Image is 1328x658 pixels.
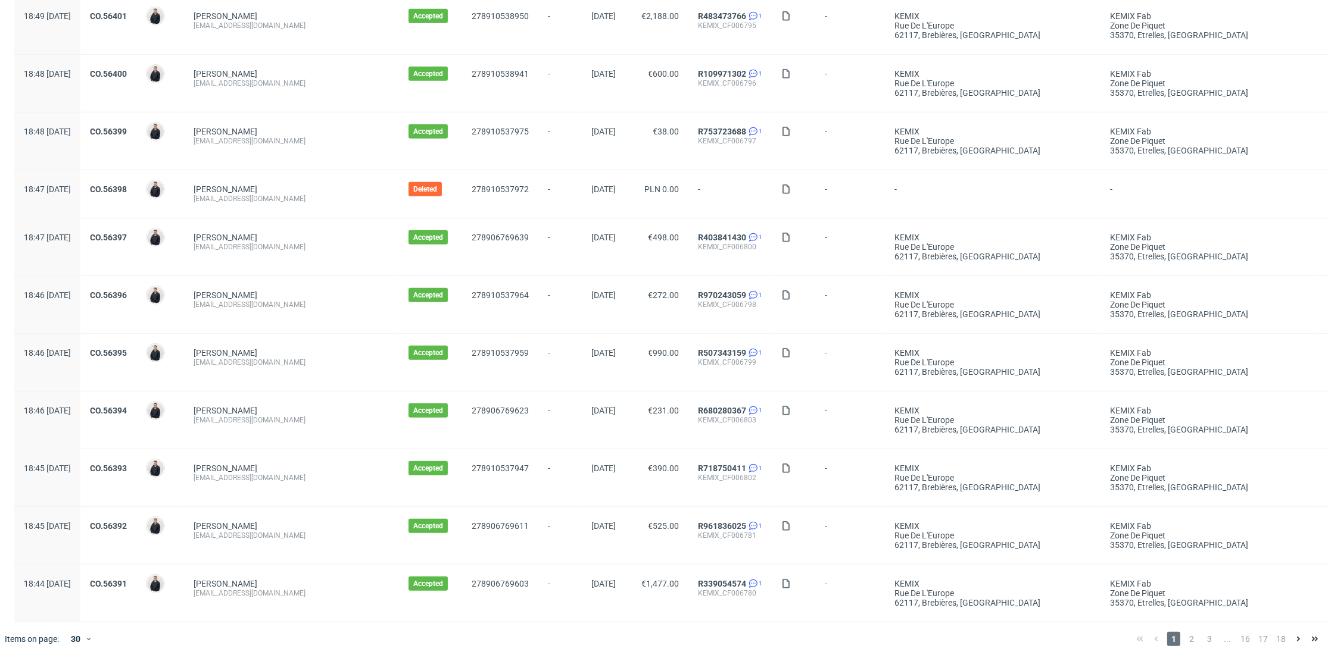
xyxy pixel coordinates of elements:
img: Adrian Margula [147,402,164,419]
div: KEMIX_CF006802 [698,473,762,482]
div: zone de piquet [1110,473,1307,482]
span: - [548,184,572,203]
div: 62117, Brebières , [GEOGRAPHIC_DATA] [894,482,1091,492]
div: 62117, Brebières , [GEOGRAPHIC_DATA] [894,309,1091,319]
div: zone de piquet [1110,79,1307,88]
a: CO.56398 [90,184,127,194]
a: R483473766 [698,11,746,21]
span: [DATE] [591,406,616,415]
span: [DATE] [591,69,616,79]
img: Adrian Margula [147,229,164,246]
a: 278906769611 [472,521,529,531]
div: zone de piquet [1110,300,1307,309]
div: 35370, Etrelles , [GEOGRAPHIC_DATA] [1110,540,1307,550]
span: - [825,69,875,98]
img: Adrian Margula [147,460,164,477]
span: 16 [1239,632,1252,646]
img: Adrian Margula [147,65,164,82]
div: 62117, Brebières , [GEOGRAPHIC_DATA] [894,146,1091,155]
img: Adrian Margula [147,8,164,24]
span: 1 [759,11,762,21]
div: KEMIX_CF006781 [698,531,762,540]
span: [DATE] [591,11,616,21]
div: Rue de l'Europe [894,21,1091,30]
span: Accepted [413,69,443,79]
span: 18:46 [DATE] [24,406,71,415]
div: KEMIX_CF006780 [698,588,762,598]
div: zone de piquet [1110,415,1307,425]
span: - [825,290,875,319]
span: 1 [759,233,762,242]
span: €38.00 [653,127,679,136]
span: - [1110,184,1307,203]
div: Rue de l'Europe [894,358,1091,367]
span: - [825,184,875,203]
span: 18:45 [DATE] [24,463,71,473]
div: Rue de l'Europe [894,242,1091,252]
a: R507343159 [698,348,746,358]
span: - [894,184,1091,203]
div: KEMIX_CF006795 [698,21,762,30]
a: 278910538950 [472,11,529,21]
a: [PERSON_NAME] [194,290,257,300]
span: 18:47 [DATE] [24,184,71,194]
span: - [548,127,572,155]
div: KEMIX_CF006803 [698,415,762,425]
div: 62117, Brebières , [GEOGRAPHIC_DATA] [894,598,1091,607]
div: KEMIX [894,348,1091,358]
span: - [548,290,572,319]
div: KEMIX [894,127,1091,136]
span: 3 [1203,632,1216,646]
a: 278910537972 [472,184,529,194]
a: 278910537947 [472,463,529,473]
a: 278906769639 [472,233,529,242]
div: 62117, Brebières , [GEOGRAPHIC_DATA] [894,367,1091,377]
div: 35370, Etrelles , [GEOGRAPHIC_DATA] [1110,309,1307,319]
a: CO.56397 [90,233,127,242]
a: 1 [746,11,762,21]
span: 1 [759,127,762,136]
span: €525.00 [648,521,679,531]
span: €990.00 [648,348,679,358]
div: KEMIX Fab [1110,348,1307,358]
span: 1 [759,290,762,300]
a: 278910537975 [472,127,529,136]
span: Accepted [413,406,443,415]
span: €231.00 [648,406,679,415]
a: R970243059 [698,290,746,300]
a: CO.56393 [90,463,127,473]
div: Rue de l'Europe [894,588,1091,598]
div: KEMIX Fab [1110,521,1307,531]
a: R403841430 [698,233,746,242]
a: 1 [746,521,762,531]
a: 278906769623 [472,406,529,415]
a: [PERSON_NAME] [194,579,257,588]
div: zone de piquet [1110,531,1307,540]
span: - [825,463,875,492]
span: [DATE] [591,127,616,136]
span: [DATE] [591,233,616,242]
div: KEMIX [894,406,1091,415]
div: Rue de l'Europe [894,79,1091,88]
div: KEMIX_CF006798 [698,300,762,309]
span: Accepted [413,290,443,300]
a: R339054574 [698,579,746,588]
a: R680280367 [698,406,746,415]
a: [PERSON_NAME] [194,233,257,242]
span: - [548,463,572,492]
span: 18:47 [DATE] [24,233,71,242]
span: 18:48 [DATE] [24,127,71,136]
div: [EMAIL_ADDRESS][DOMAIN_NAME] [194,136,389,146]
span: 1 [759,348,762,358]
div: Rue de l'Europe [894,136,1091,146]
span: €600.00 [648,69,679,79]
a: 1 [746,233,762,242]
div: zone de piquet [1110,242,1307,252]
span: 1 [759,69,762,79]
span: [DATE] [591,348,616,358]
a: [PERSON_NAME] [194,184,257,194]
span: 18:46 [DATE] [24,290,71,300]
span: - [548,11,572,40]
a: CO.56394 [90,406,127,415]
a: R961836025 [698,521,746,531]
